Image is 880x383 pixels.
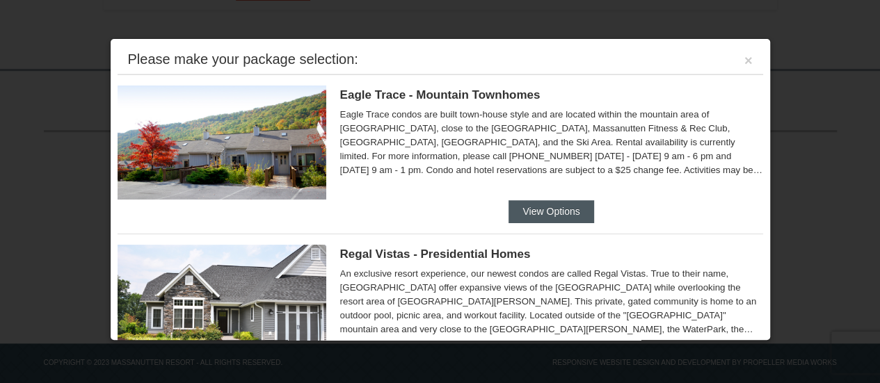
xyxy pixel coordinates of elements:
[340,108,763,177] div: Eagle Trace condos are built town-house style and are located within the mountain area of [GEOGRA...
[118,245,326,359] img: 19218991-1-902409a9.jpg
[118,85,326,199] img: 19218983-1-9b289e55.jpg
[744,54,753,67] button: ×
[340,88,541,101] span: Eagle Trace - Mountain Townhomes
[340,267,763,336] div: An exclusive resort experience, our newest condos are called Regal Vistas. True to their name, [G...
[509,200,593,222] button: View Options
[128,52,358,66] div: Please make your package selection:
[340,247,531,261] span: Regal Vistas - Presidential Homes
